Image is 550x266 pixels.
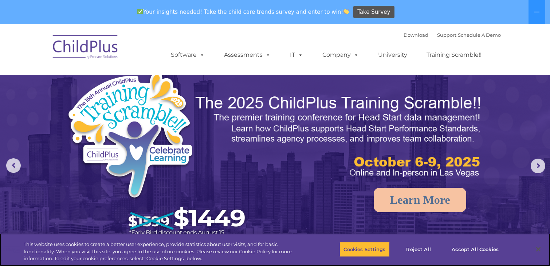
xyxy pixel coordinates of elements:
a: Support [437,32,456,38]
font: | [404,32,501,38]
div: This website uses cookies to create a better user experience, provide statistics about user visit... [24,241,303,262]
a: Assessments [217,48,278,62]
button: Cookies Settings [339,242,389,257]
a: Take Survey [353,6,394,19]
span: Phone number [101,78,132,83]
a: Schedule A Demo [458,32,501,38]
button: Reject All [396,242,441,257]
span: Your insights needed! Take the child care trends survey and enter to win! [134,5,352,19]
a: Software [164,48,212,62]
img: 👏 [343,9,349,14]
a: Learn More [374,188,466,212]
a: IT [283,48,310,62]
a: Training Scramble!! [419,48,489,62]
a: Download [404,32,428,38]
button: Accept All Cookies [448,242,503,257]
img: ChildPlus by Procare Solutions [49,30,122,66]
span: Take Survey [357,6,390,19]
button: Close [530,241,546,257]
img: ✅ [137,9,143,14]
a: Company [315,48,366,62]
span: Last name [101,48,123,53]
a: University [371,48,415,62]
